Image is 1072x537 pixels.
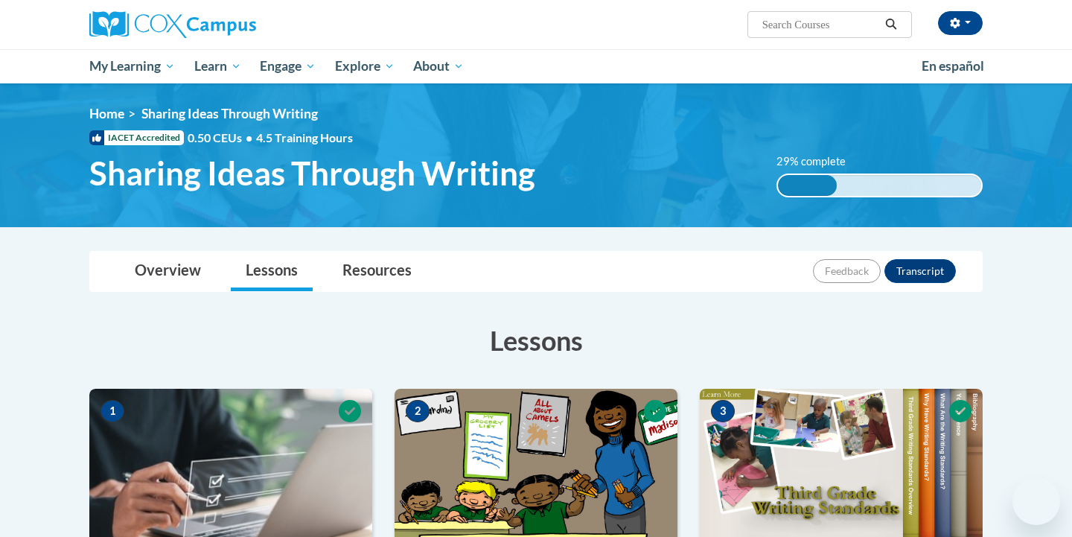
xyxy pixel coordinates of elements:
[89,130,184,145] span: IACET Accredited
[404,49,474,83] a: About
[922,58,984,74] span: En español
[776,153,862,170] label: 29% complete
[256,130,353,144] span: 4.5 Training Hours
[89,11,372,38] a: Cox Campus
[778,175,837,196] div: 29% complete
[89,57,175,75] span: My Learning
[413,57,464,75] span: About
[335,57,395,75] span: Explore
[89,153,535,193] span: Sharing Ideas Through Writing
[231,252,313,291] a: Lessons
[141,106,318,121] span: Sharing Ideas Through Writing
[325,49,404,83] a: Explore
[120,252,216,291] a: Overview
[884,259,956,283] button: Transcript
[813,259,881,283] button: Feedback
[194,57,241,75] span: Learn
[406,400,430,422] span: 2
[260,57,316,75] span: Engage
[328,252,427,291] a: Resources
[246,130,252,144] span: •
[1012,477,1060,525] iframe: Button to launch messaging window
[912,51,994,82] a: En español
[89,322,983,359] h3: Lessons
[188,130,256,146] span: 0.50 CEUs
[100,400,124,422] span: 1
[185,49,251,83] a: Learn
[711,400,735,422] span: 3
[250,49,325,83] a: Engage
[89,106,124,121] a: Home
[880,16,902,34] button: Search
[80,49,185,83] a: My Learning
[67,49,1005,83] div: Main menu
[761,16,880,34] input: Search Courses
[938,11,983,35] button: Account Settings
[89,11,256,38] img: Cox Campus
